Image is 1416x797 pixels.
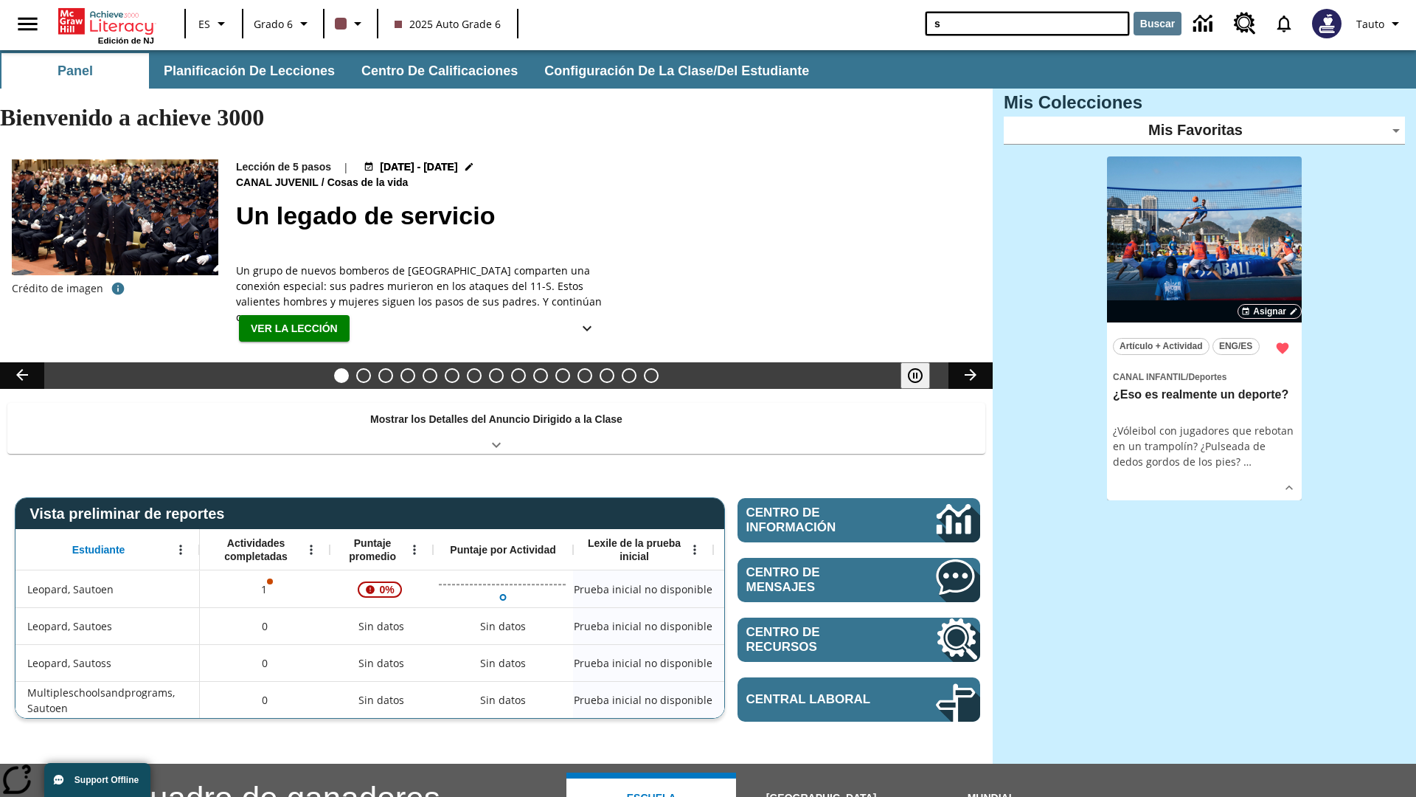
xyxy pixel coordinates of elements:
[1107,156,1302,501] div: lesson details
[200,607,330,644] div: 0, Leopard, Sautoes
[27,582,114,597] span: Leopard, Sautoen
[532,53,821,89] button: Configuración de la clase/del estudiante
[236,263,605,325] div: Un grupo de nuevos bomberos de [GEOGRAPHIC_DATA] comparten una conexión especial: sus padres muri...
[350,53,530,89] button: Centro de calificaciones
[572,315,602,342] button: Ver más
[1303,4,1350,43] button: Escoja un nuevo avatar
[330,681,433,718] div: Sin datos, Multipleschoolsandprograms, Sautoen
[103,275,133,302] button: Crédito de foto: Departamento de Bomberos de Nueva York
[746,692,892,707] span: Central laboral
[489,368,504,383] button: Diapositiva 8 Energía solar para todos
[1188,372,1226,382] span: Deportes
[239,315,350,342] button: Ver la lección
[574,618,712,634] span: Prueba inicial no disponible, Leopard, Sautoes
[98,36,154,45] span: Edición de NJ
[200,681,330,718] div: 0, Multipleschoolsandprograms, Sautoen
[900,362,945,389] div: Pausar
[207,536,305,563] span: Actividades completadas
[351,648,412,678] span: Sin datos
[574,655,712,671] span: Prueba inicial no disponible, Leopard, Sautoss
[152,53,347,89] button: Planificación de lecciones
[236,197,975,235] h2: Un legado de servicio
[395,16,501,32] span: 2025 Auto Grade 6
[900,362,930,389] button: Pausar
[926,12,1129,35] input: Buscar campo
[746,565,892,595] span: Centro de mensajes
[198,16,210,32] span: ES
[473,686,533,715] div: Sin datos, Multipleschoolsandprograms, Sautoen
[262,655,268,671] span: 0
[380,159,457,175] span: [DATE] - [DATE]
[74,775,139,785] span: Support Offline
[574,692,712,708] span: Prueba inicial no disponible, Multipleschoolsandprograms, Sautoen
[746,506,886,535] span: Centro de información
[555,368,570,383] button: Diapositiva 11 La invasión de los CD con Internet
[403,539,426,561] button: Abrir menú
[29,506,232,522] span: Vista preliminar de reportes
[713,681,853,718] div: Sin datos, Multipleschoolsandprograms, Sautoen
[1113,372,1186,382] span: Canal Infantil
[684,539,706,561] button: Abrir menú
[1004,117,1405,145] div: Mis Favoritas
[1113,368,1296,384] span: Tema: Canal Infantil/Deportes
[713,570,853,607] div: Sin datos, Leopard, Sautoen
[351,685,412,715] span: Sin datos
[1113,423,1296,469] div: ¿Vóleibol con jugadores que rebotan en un trampolín? ¿Pulseada de dedos gordos de los pies?
[170,539,192,561] button: Abrir menú
[373,576,400,603] span: 0%
[644,368,659,383] button: Diapositiva 15 El equilibrio de la Constitución
[1350,10,1410,37] button: Perfil/Configuración
[236,263,605,325] span: Un grupo de nuevos bomberos de Nueva York comparten una conexión especial: sus padres murieron en...
[351,611,412,641] span: Sin datos
[262,618,268,634] span: 0
[737,618,980,662] a: Centro de recursos, Se abrirá en una pestaña nueva.
[1004,92,1405,113] h3: Mis Colecciones
[450,543,555,556] span: Puntaje por Actividad
[343,159,349,175] span: |
[7,403,985,454] div: Mostrar los Detalles del Anuncio Dirigido a la Clase
[737,558,980,602] a: Centro de mensajes
[300,539,322,561] button: Abrir menú
[713,607,853,644] div: Sin datos, Leopard, Sautoes
[423,368,437,383] button: Diapositiva 5 Niños con trabajos sucios
[1278,477,1300,499] button: Ver más
[190,10,237,37] button: Lenguaje: ES, Selecciona un idioma
[713,644,853,681] div: Sin datos, Leopard, Sautoss
[262,692,268,708] span: 0
[473,612,533,641] div: Sin datos, Leopard, Sautoes
[1219,339,1252,354] span: ENG/ES
[200,644,330,681] div: 0, Leopard, Sautoss
[1225,4,1265,44] a: Centro de recursos, Se abrirá en una pestaña nueva.
[511,368,526,383] button: Diapositiva 9 La historia de terror del tomate
[1186,372,1188,382] span: /
[1238,304,1302,319] button: Asignar Elegir fechas
[1269,335,1296,362] button: Remover de Favoritas
[1265,4,1303,43] a: Notificaciones
[361,159,477,175] button: 18 ago - 18 ago Elegir fechas
[27,655,111,671] span: Leopard, Sautoss
[72,543,125,556] span: Estudiante
[1212,338,1260,355] button: ENG/ES
[622,368,636,383] button: Diapositiva 14 En memoria de la jueza O'Connor
[1113,387,1296,403] h3: ¿Eso es realmente un deporte?
[27,618,112,634] span: Leopard, Sautoes
[273,310,281,324] span: …
[1243,455,1252,469] span: …
[577,368,592,383] button: Diapositiva 12 Cocina nativoamericana
[254,16,293,32] span: Grado 6
[400,368,415,383] button: Diapositiva 4 ¿Lo quieres con papas fritas?
[473,649,533,678] div: Sin datos, Leopard, Sautoss
[370,412,622,427] p: Mostrar los Detalles del Anuncio Dirigido a la Clase
[600,368,614,383] button: Diapositiva 13 ¡Hurra por el Día de la Constitución!
[27,685,192,716] span: Multipleschoolsandprograms, Sautoen
[236,159,331,175] p: Lección de 5 pasos
[329,10,372,37] button: El color de la clase es café oscuro. Cambiar el color de la clase.
[1,53,149,89] button: Panel
[337,536,408,563] span: Puntaje promedio
[1253,305,1286,318] span: Asignar
[327,175,412,191] span: Cosas de la vida
[260,582,270,597] p: 1
[330,644,433,681] div: Sin datos, Leopard, Sautoss
[12,159,218,276] img: una fotografía de la ceremonia de graduación de la promoción de 2019 del Departamento de Bomberos...
[1184,4,1225,44] a: Centro de información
